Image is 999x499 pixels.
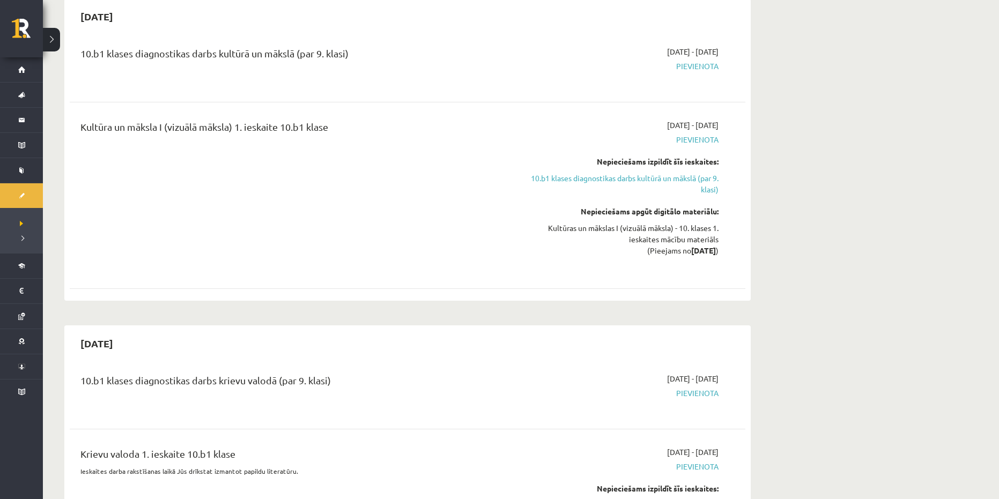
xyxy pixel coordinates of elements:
div: Kultūra un māksla I (vizuālā māksla) 1. ieskaite 10.b1 klase [80,120,500,139]
a: 10.b1 klases diagnostikas darbs kultūrā un mākslā (par 9. klasi) [516,173,719,195]
h2: [DATE] [70,4,124,29]
div: Nepieciešams izpildīt šīs ieskaites: [516,483,719,494]
div: 10.b1 klases diagnostikas darbs krievu valodā (par 9. klasi) [80,373,500,393]
div: 10.b1 klases diagnostikas darbs kultūrā un mākslā (par 9. klasi) [80,46,500,66]
div: Kultūras un mākslas I (vizuālā māksla) - 10. klases 1. ieskaites mācību materiāls (Pieejams no ) [516,222,719,256]
span: [DATE] - [DATE] [667,120,719,131]
a: Rīgas 1. Tālmācības vidusskola [12,19,43,46]
div: Nepieciešams apgūt digitālo materiālu: [516,206,719,217]
span: Pievienota [516,61,719,72]
span: Pievienota [516,388,719,399]
div: Krievu valoda 1. ieskaite 10.b1 klase [80,446,500,466]
span: [DATE] - [DATE] [667,46,719,57]
p: Ieskaites darba rakstīšanas laikā Jūs drīkstat izmantot papildu literatūru. [80,466,500,476]
span: [DATE] - [DATE] [667,373,719,384]
strong: [DATE] [691,245,716,255]
h2: [DATE] [70,331,124,356]
span: Pievienota [516,461,719,472]
div: Nepieciešams izpildīt šīs ieskaites: [516,156,719,167]
span: Pievienota [516,134,719,145]
span: [DATE] - [DATE] [667,446,719,458]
